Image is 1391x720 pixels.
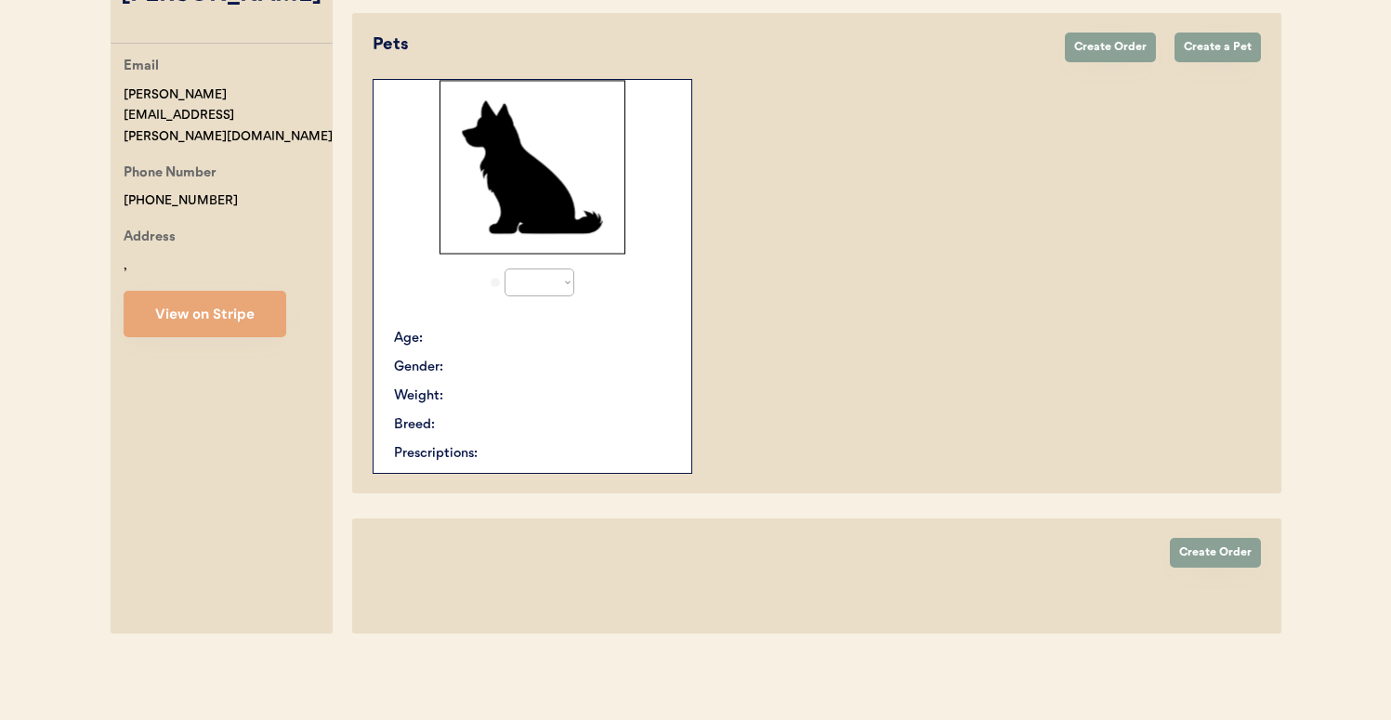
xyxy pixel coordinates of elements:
[124,227,176,250] div: Address
[124,163,217,186] div: Phone Number
[1170,538,1261,568] button: Create Order
[124,291,286,337] button: View on Stripe
[1174,33,1261,62] button: Create a Pet
[394,444,478,464] div: Prescriptions:
[440,80,625,255] img: Rectangle%2029.svg
[394,386,443,406] div: Weight:
[124,56,159,79] div: Email
[394,415,435,435] div: Breed:
[1065,33,1156,62] button: Create Order
[394,329,423,348] div: Age:
[394,358,443,377] div: Gender:
[124,255,127,277] div: ,
[124,85,333,148] div: [PERSON_NAME][EMAIL_ADDRESS][PERSON_NAME][DOMAIN_NAME]
[373,33,1046,58] div: Pets
[124,190,238,212] div: [PHONE_NUMBER]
